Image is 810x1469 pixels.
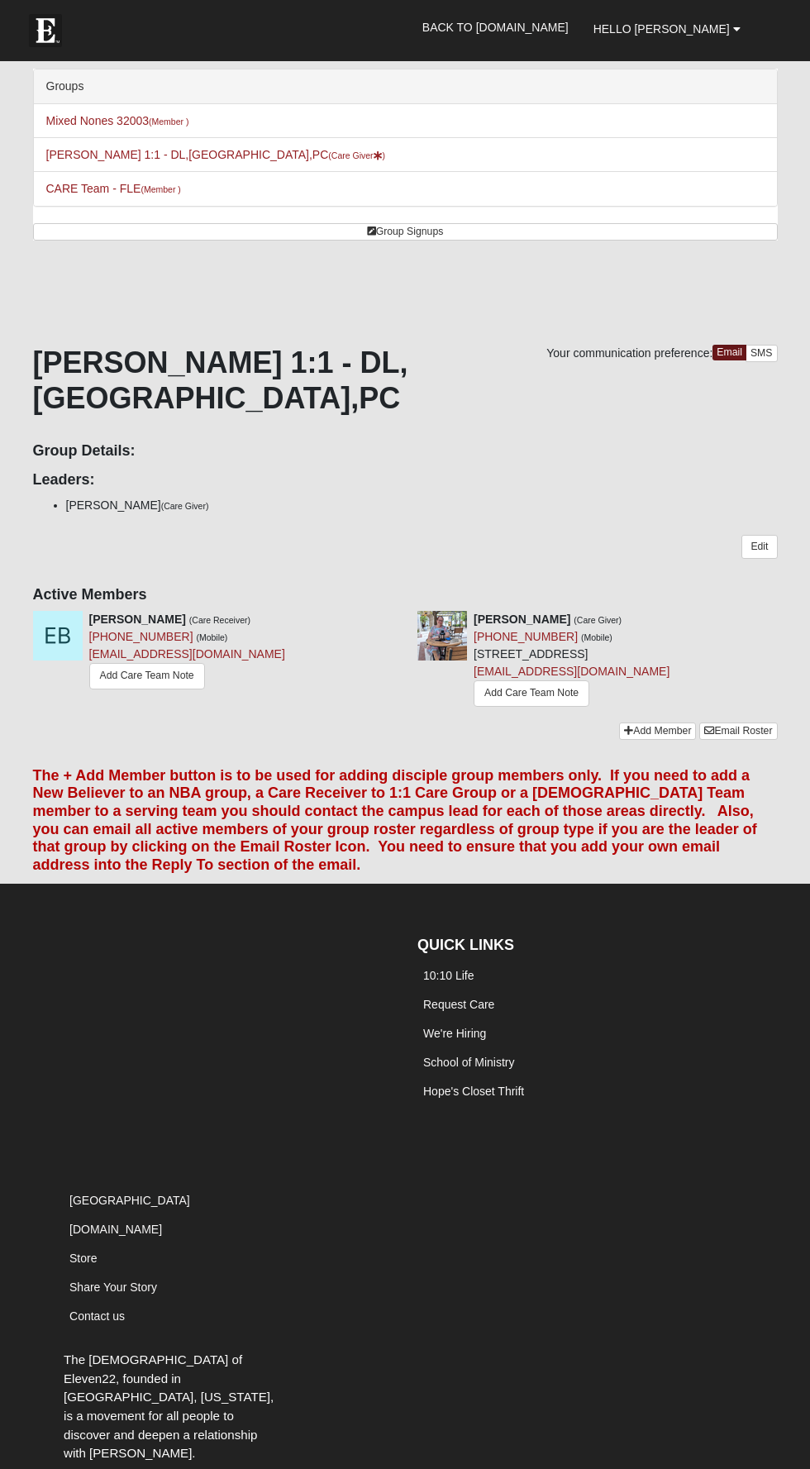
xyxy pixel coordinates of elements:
li: [PERSON_NAME] [66,497,778,514]
div: Groups [34,69,777,104]
strong: [PERSON_NAME] [474,613,570,626]
a: Email [712,345,746,360]
h4: Leaders: [33,471,778,489]
small: (Care Giver) [574,615,622,625]
span: Your communication preference: [546,346,712,360]
img: Eleven22 logo [29,14,62,47]
strong: [PERSON_NAME] [89,613,186,626]
a: [EMAIL_ADDRESS][DOMAIN_NAME] [474,665,669,678]
a: Store [69,1252,97,1265]
small: (Care Receiver) [189,615,250,625]
a: Share Your Story [69,1281,157,1294]
h4: QUICK LINKS [417,937,746,955]
div: [STREET_ADDRESS] [474,611,669,710]
a: Hello [PERSON_NAME] [581,8,753,50]
a: [PERSON_NAME] 1:1 - DL,[GEOGRAPHIC_DATA],PC(Care Giver) [46,148,386,161]
a: [PHONE_NUMBER] [474,630,578,643]
a: Email Roster [699,723,777,740]
a: [GEOGRAPHIC_DATA] [69,1194,190,1207]
small: (Care Giver) [161,501,209,511]
a: Back to [DOMAIN_NAME] [410,7,581,48]
a: Add Member [619,723,696,740]
a: Edit [741,535,777,559]
small: (Member ) [149,117,188,126]
a: [EMAIL_ADDRESS][DOMAIN_NAME] [89,647,285,661]
small: (Mobile) [196,632,227,642]
a: [PHONE_NUMBER] [89,630,193,643]
a: CARE Team - FLE(Member ) [46,182,181,195]
h1: [PERSON_NAME] 1:1 - DL,[GEOGRAPHIC_DATA],PC [33,345,778,416]
small: (Mobile) [581,632,612,642]
a: We're Hiring [423,1027,486,1040]
h4: Group Details: [33,442,778,460]
a: [DOMAIN_NAME] [69,1223,162,1236]
a: Contact us [69,1309,125,1323]
h4: Active Members [33,586,778,604]
a: Add Care Team Note [89,663,205,689]
a: Mixed Nones 32003(Member ) [46,114,189,127]
a: 10:10 Life [423,969,474,982]
small: (Care Giver ) [328,150,385,160]
font: The + Add Member button is to be used for adding disciple group members only. If you need to add ... [33,767,757,873]
small: (Member ) [141,184,180,194]
a: Request Care [423,998,494,1011]
a: Hope's Closet Thrift [423,1085,524,1098]
a: SMS [746,345,778,362]
a: Group Signups [33,223,778,241]
a: Add Care Team Note [474,680,589,706]
span: Hello [PERSON_NAME] [593,22,730,36]
a: School of Ministry [423,1056,514,1069]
